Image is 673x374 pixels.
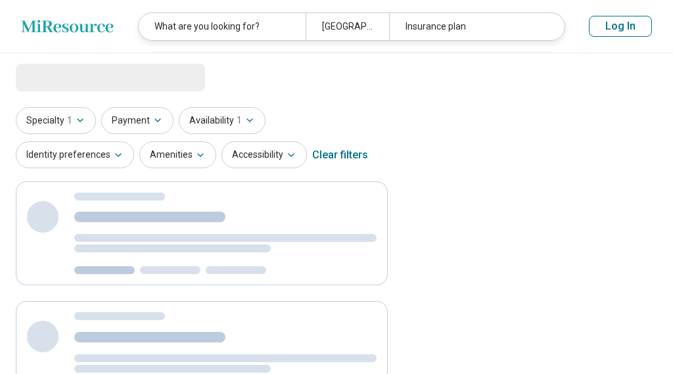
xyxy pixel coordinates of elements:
button: Amenities [139,141,216,168]
span: 1 [237,114,242,128]
span: 1 [67,114,72,128]
span: Loading... [16,64,126,90]
div: Clear filters [312,139,368,171]
div: Insurance plan [389,13,556,40]
button: Log In [589,16,652,37]
button: Identity preferences [16,141,134,168]
button: Payment [101,107,174,134]
button: Availability1 [179,107,266,134]
div: What are you looking for? [139,13,306,40]
button: Specialty1 [16,107,96,134]
button: Accessibility [221,141,307,168]
div: [GEOGRAPHIC_DATA], [GEOGRAPHIC_DATA] [306,13,389,40]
